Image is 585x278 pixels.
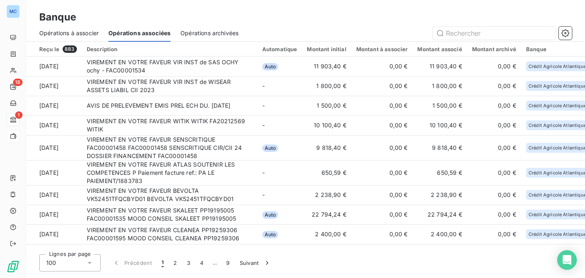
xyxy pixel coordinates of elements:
td: 0,00 € [351,96,413,115]
td: 1 500,00 € [412,96,467,115]
td: VIREMENT EN VOTRE FAVEUR CLEANEA PP19259306 FAC00001595 MOOD CONSEIL CLEANEA PP19259306 [82,224,257,244]
td: VIREMENT EN VOTRE FAVEUR ATLAS SOUTENIR LES COMPETENCES P Paiement facture ref.: PA LE PAIEMENT/1... [82,160,257,185]
span: Auto [262,211,279,219]
td: 9 818,40 € [412,135,467,160]
img: Logo LeanPay [7,260,20,273]
div: Automatique [262,46,297,52]
h3: Banque [39,10,76,25]
td: - [257,244,302,264]
td: 0,00 € [467,115,521,135]
button: Suivant [235,254,276,271]
td: VIREMENT EN VOTRE FAVEUR SKALEET PP19195005 FAC00001535 MOOD CONSEIL SKALEET PP19195005 [82,205,257,224]
td: - [257,185,302,205]
td: 0,00 € [351,160,413,185]
td: VIREMENT EN VOTRE FAVEUR BEVOLTA VK52451TFQCBYD01 BEVOLTA VK52451TFQCBYD01 [82,185,257,205]
div: Montant initial [307,46,346,52]
td: 1 000,00 € [302,244,351,264]
button: 3 [182,254,195,271]
td: 0,00 € [467,135,521,160]
span: 883 [63,45,76,53]
div: Montant associé [417,46,462,52]
td: [DATE] [26,115,82,135]
input: Rechercher [433,27,556,40]
td: 22 794,24 € [302,205,351,224]
td: 0,00 € [467,57,521,76]
div: Reçu le [39,45,77,53]
div: Description [87,46,252,52]
td: 11 903,40 € [412,57,467,76]
span: Opérations archivées [180,29,239,37]
td: 1 500,00 € [302,96,351,115]
span: … [208,256,221,269]
td: - [257,76,302,96]
td: 650,59 € [412,160,467,185]
td: 22 794,24 € [412,205,467,224]
td: VIREMENT EN VOTRE FAVEUR VIR INST de WISEAR ASSETS LIABIL CII 2023 [82,76,257,96]
td: [DATE] [26,224,82,244]
span: Auto [262,63,279,70]
span: Auto [262,145,279,152]
td: [DATE] [26,96,82,115]
td: 0,00 € [467,185,521,205]
td: 11 903,40 € [302,57,351,76]
td: 0,00 € [467,96,521,115]
span: Opérations à associer [39,29,99,37]
button: Précédent [107,254,157,271]
td: VIR LIGN O MOOD FAC00001446 PARTIEL [82,244,257,264]
td: [DATE] [26,76,82,96]
td: 9 818,40 € [302,135,351,160]
td: 1 800,00 € [412,76,467,96]
td: 0,00 € [467,205,521,224]
td: [DATE] [26,205,82,224]
div: MC [7,5,20,18]
td: 0,00 € [467,76,521,96]
td: 2 238,90 € [302,185,351,205]
button: 1 [157,254,169,271]
span: 100 [46,259,56,267]
td: 2 400,00 € [412,224,467,244]
td: 2 400,00 € [302,224,351,244]
td: 0,00 € [467,224,521,244]
td: [DATE] [26,160,82,185]
td: - [257,160,302,185]
td: [DATE] [26,185,82,205]
td: 0,00 € [351,57,413,76]
td: [DATE] [26,57,82,76]
td: 0,00 € [467,160,521,185]
span: Auto [262,231,279,238]
td: VIREMENT EN VOTRE FAVEUR WITIK WITIK FA20212569 WITIK [82,115,257,135]
td: 0,00 € [351,224,413,244]
span: 1 [162,259,164,267]
td: 0,00 € [467,244,521,264]
td: 0,00 € [351,115,413,135]
td: 0,00 € [351,135,413,160]
div: Montant archivé [472,46,516,52]
td: 0,00 € [351,205,413,224]
td: 650,59 € [302,160,351,185]
span: Opérations associées [108,29,171,37]
td: 0,00 € [351,244,413,264]
button: 4 [195,254,208,271]
td: VIREMENT EN VOTRE FAVEUR SENSCRITIQUE FAC00001458 FAC00001458 SENSCRITIQUE CIR/CII 24 DOSSIER FIN... [82,135,257,160]
button: 9 [221,254,234,271]
span: 1 [15,111,22,119]
td: 0,00 € [351,76,413,96]
td: 10 100,40 € [302,115,351,135]
td: [DATE] [26,244,82,264]
td: 0,00 € [351,185,413,205]
td: 10 100,40 € [412,115,467,135]
td: VIREMENT EN VOTRE FAVEUR VIR INST de SAS OCHY ochy - FAC00001534 [82,57,257,76]
td: - [257,115,302,135]
div: Montant à associer [356,46,408,52]
td: 1 000,00 € [412,244,467,264]
td: 2 238,90 € [412,185,467,205]
button: 2 [169,254,182,271]
span: 18 [13,79,22,86]
div: Open Intercom Messenger [557,250,577,270]
td: - [257,96,302,115]
td: AVIS DE PRELEVEMENT EMIS PREL ECH DU. [DATE] [82,96,257,115]
td: [DATE] [26,135,82,160]
td: 1 800,00 € [302,76,351,96]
